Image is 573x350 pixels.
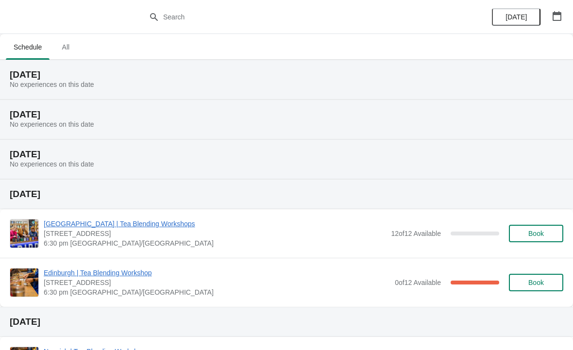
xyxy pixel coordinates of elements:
span: 6:30 pm [GEOGRAPHIC_DATA]/[GEOGRAPHIC_DATA] [44,287,390,297]
h2: [DATE] [10,150,563,159]
span: No experiences on this date [10,120,94,128]
span: Book [528,230,544,237]
button: Book [509,274,563,291]
span: All [53,38,78,56]
span: [STREET_ADDRESS] [44,278,390,287]
img: Glasgow | Tea Blending Workshops | 215 Byres Road, Glasgow G12 8UD, UK | 6:30 pm Europe/London [10,219,38,248]
span: 12 of 12 Available [391,230,441,237]
span: No experiences on this date [10,81,94,88]
img: Edinburgh | Tea Blending Workshop | 89 Rose Street, Edinburgh, EH2 3DT | 6:30 pm Europe/London [10,268,38,297]
span: [GEOGRAPHIC_DATA] | Tea Blending Workshops [44,219,386,229]
span: Schedule [6,38,50,56]
span: [STREET_ADDRESS] [44,229,386,238]
span: 6:30 pm [GEOGRAPHIC_DATA]/[GEOGRAPHIC_DATA] [44,238,386,248]
span: [DATE] [506,13,527,21]
button: Book [509,225,563,242]
span: Book [528,279,544,286]
span: 0 of 12 Available [395,279,441,286]
span: No experiences on this date [10,160,94,168]
h2: [DATE] [10,110,563,119]
button: [DATE] [492,8,540,26]
h2: [DATE] [10,189,563,199]
span: Edinburgh | Tea Blending Workshop [44,268,390,278]
input: Search [163,8,430,26]
h2: [DATE] [10,70,563,80]
h2: [DATE] [10,317,563,327]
